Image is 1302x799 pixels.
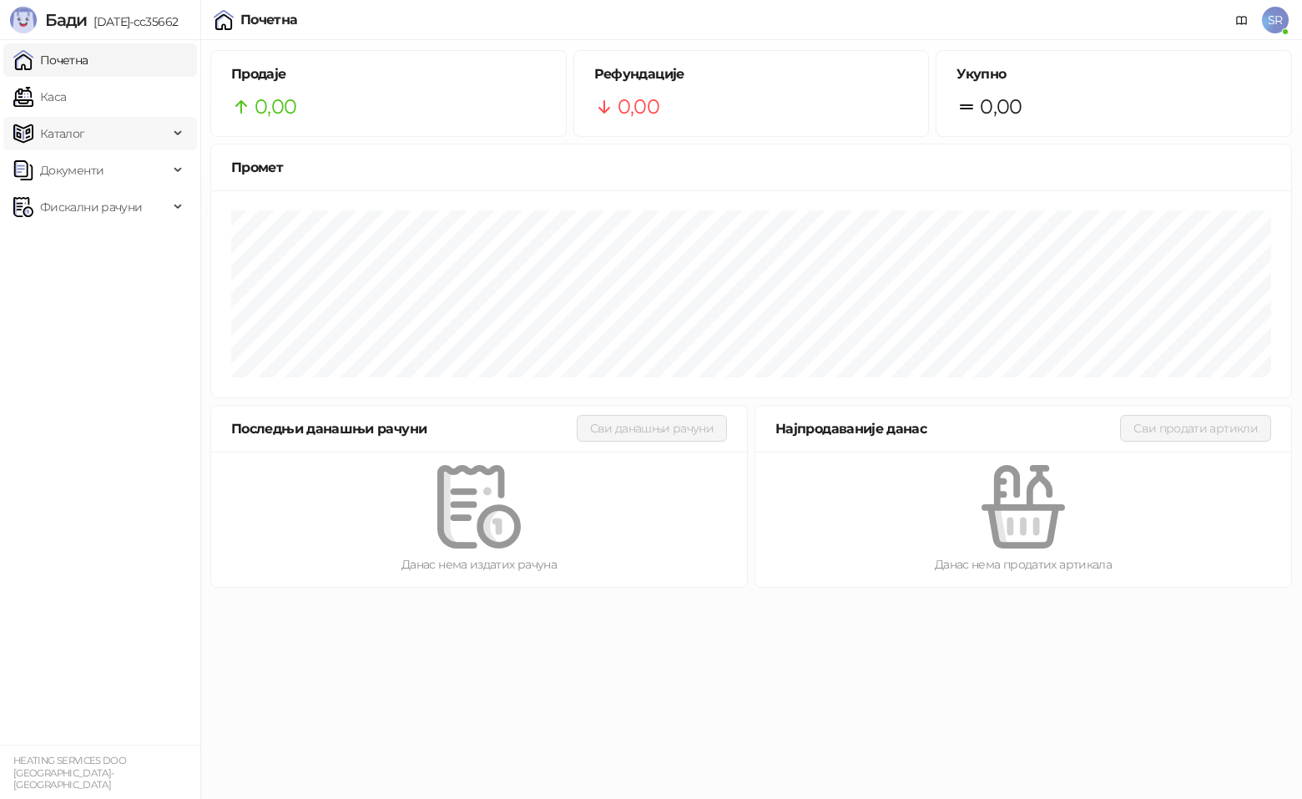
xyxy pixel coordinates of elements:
span: Каталог [40,117,85,150]
div: Данас нема издатих рачуна [238,555,720,574]
div: Промет [231,157,1271,178]
div: Почетна [240,13,298,27]
h5: Рефундације [594,64,909,84]
span: [DATE]-cc35662 [87,14,178,29]
span: 0,00 [255,91,296,123]
img: Logo [10,7,37,33]
span: 0,00 [980,91,1022,123]
span: SR [1262,7,1289,33]
span: 0,00 [618,91,659,123]
a: Документација [1229,7,1255,33]
a: Почетна [13,43,88,77]
div: Најпродаваније данас [775,418,1120,439]
button: Сви продати артикли [1120,415,1271,442]
span: Фискални рачуни [40,190,142,224]
h5: Продаје [231,64,546,84]
h5: Укупно [956,64,1271,84]
button: Сви данашњи рачуни [577,415,727,442]
a: Каса [13,80,66,114]
div: Последњи данашњи рачуни [231,418,577,439]
span: Документи [40,154,103,187]
span: Бади [45,10,87,30]
small: HEATING SERVICES DOO [GEOGRAPHIC_DATA]-[GEOGRAPHIC_DATA] [13,755,126,791]
div: Данас нема продатих артикала [782,555,1264,574]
